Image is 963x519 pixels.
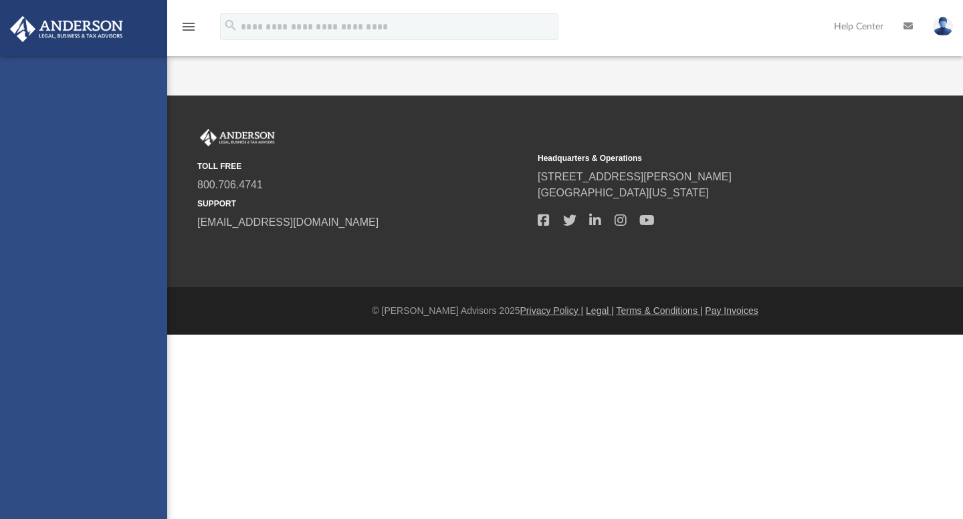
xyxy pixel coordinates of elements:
[617,305,703,316] a: Terms & Conditions |
[538,187,709,198] a: [GEOGRAPHIC_DATA][US_STATE]
[933,17,953,36] img: User Pic
[520,305,584,316] a: Privacy Policy |
[181,25,197,35] a: menu
[167,304,963,318] div: © [PERSON_NAME] Advisors 2025
[6,16,127,42] img: Anderson Advisors Platinum Portal
[181,19,197,35] i: menu
[586,305,614,316] a: Legal |
[223,18,238,33] i: search
[197,198,528,210] small: SUPPORT
[538,152,869,164] small: Headquarters & Operations
[705,305,758,316] a: Pay Invoices
[197,160,528,172] small: TOLL FREE
[197,129,278,146] img: Anderson Advisors Platinum Portal
[538,171,732,182] a: [STREET_ADDRESS][PERSON_NAME]
[197,179,263,190] a: 800.706.4741
[197,216,379,228] a: [EMAIL_ADDRESS][DOMAIN_NAME]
